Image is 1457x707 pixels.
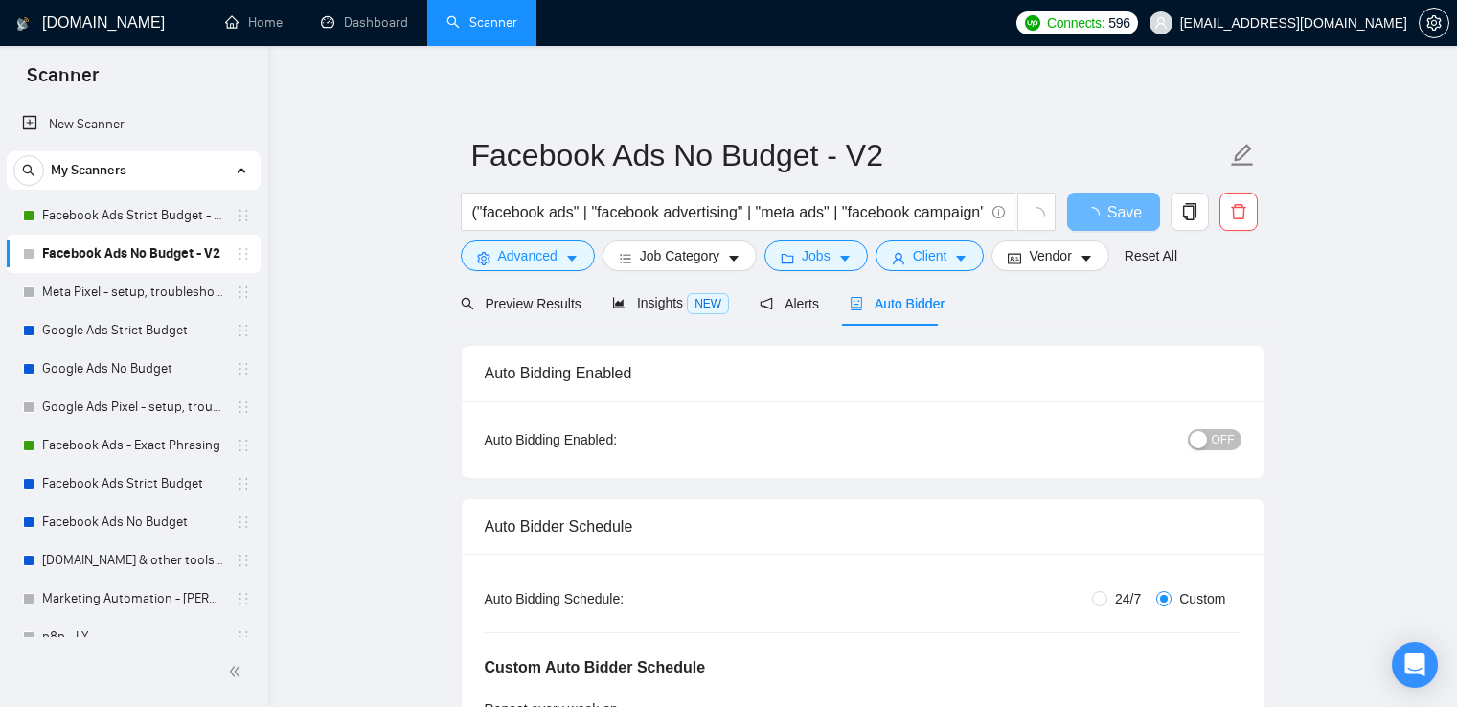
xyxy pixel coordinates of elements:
span: holder [236,591,251,606]
img: upwork-logo.png [1025,15,1040,31]
span: notification [760,297,773,310]
div: Auto Bidding Schedule: [485,588,737,609]
span: My Scanners [51,151,126,190]
span: info-circle [992,206,1005,218]
button: Save [1067,193,1160,231]
span: holder [236,553,251,568]
input: Scanner name... [471,131,1226,179]
span: caret-down [727,251,740,265]
span: loading [1084,207,1107,222]
span: copy [1172,203,1208,220]
span: Auto Bidder [850,296,945,311]
span: caret-down [565,251,579,265]
a: searchScanner [446,14,517,31]
h5: Custom Auto Bidder Schedule [485,656,706,679]
span: Vendor [1029,245,1071,266]
span: search [14,164,43,177]
a: Meta Pixel - setup, troubleshooting, tracking [42,273,224,311]
span: Alerts [760,296,819,311]
button: delete [1219,193,1258,231]
span: OFF [1212,429,1235,450]
span: Insights [612,295,729,310]
span: caret-down [1080,251,1093,265]
span: setting [477,251,490,265]
span: holder [236,285,251,300]
span: holder [236,476,251,491]
span: double-left [228,662,247,681]
a: Facebook Ads No Budget [42,503,224,541]
span: Job Category [640,245,719,266]
a: Reset All [1125,245,1177,266]
button: folderJobscaret-down [764,240,868,271]
a: Facebook Ads - Exact Phrasing [42,426,224,465]
span: user [892,251,905,265]
span: edit [1230,143,1255,168]
span: 24/7 [1107,588,1149,609]
span: holder [236,399,251,415]
a: Facebook Ads No Budget - V2 [42,235,224,273]
a: homeHome [225,14,283,31]
a: Facebook Ads Strict Budget [42,465,224,503]
span: holder [236,514,251,530]
button: copy [1171,193,1209,231]
a: Google Ads No Budget [42,350,224,388]
span: holder [236,208,251,223]
a: Google Ads Pixel - setup, troubleshooting, tracking [42,388,224,426]
span: holder [236,438,251,453]
span: folder [781,251,794,265]
span: bars [619,251,632,265]
button: setting [1419,8,1449,38]
span: Jobs [802,245,831,266]
button: search [13,155,44,186]
div: Auto Bidder Schedule [485,499,1241,554]
span: search [461,297,474,310]
span: holder [236,323,251,338]
span: idcard [1008,251,1021,265]
span: 596 [1108,12,1129,34]
span: caret-down [838,251,852,265]
a: setting [1419,15,1449,31]
span: setting [1420,15,1448,31]
span: Save [1107,200,1142,224]
span: holder [236,246,251,262]
span: holder [236,629,251,645]
a: Google Ads Strict Budget [42,311,224,350]
input: Search Freelance Jobs... [472,200,984,224]
div: Auto Bidding Enabled [485,346,1241,400]
li: New Scanner [7,105,261,144]
span: user [1154,16,1168,30]
span: Client [913,245,947,266]
a: Facebook Ads Strict Budget - V2 [42,196,224,235]
span: Connects: [1047,12,1104,34]
button: barsJob Categorycaret-down [603,240,757,271]
span: Scanner [11,61,114,102]
button: settingAdvancedcaret-down [461,240,595,271]
a: [DOMAIN_NAME] & other tools - [PERSON_NAME] [42,541,224,580]
span: caret-down [954,251,968,265]
div: Open Intercom Messenger [1392,642,1438,688]
span: holder [236,361,251,376]
span: robot [850,297,863,310]
img: logo [16,9,30,39]
span: area-chart [612,296,626,309]
button: idcardVendorcaret-down [991,240,1108,271]
span: loading [1028,207,1045,224]
span: delete [1220,203,1257,220]
a: dashboardDashboard [321,14,408,31]
a: New Scanner [22,105,245,144]
a: n8n - LY [42,618,224,656]
div: Auto Bidding Enabled: [485,429,737,450]
a: Marketing Automation - [PERSON_NAME] [42,580,224,618]
button: userClientcaret-down [876,240,985,271]
span: Preview Results [461,296,581,311]
span: Advanced [498,245,558,266]
span: NEW [687,293,729,314]
span: Custom [1172,588,1233,609]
